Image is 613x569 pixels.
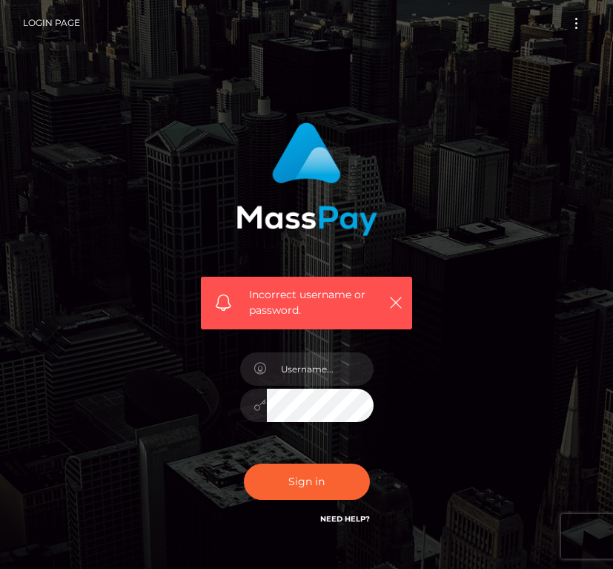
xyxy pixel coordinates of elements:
[244,464,370,500] button: Sign in
[563,13,590,33] button: Toggle navigation
[320,514,370,524] a: Need Help?
[249,287,381,318] span: Incorrect username or password.
[23,7,80,39] a: Login Page
[267,352,374,386] input: Username...
[236,122,377,236] img: MassPay Login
